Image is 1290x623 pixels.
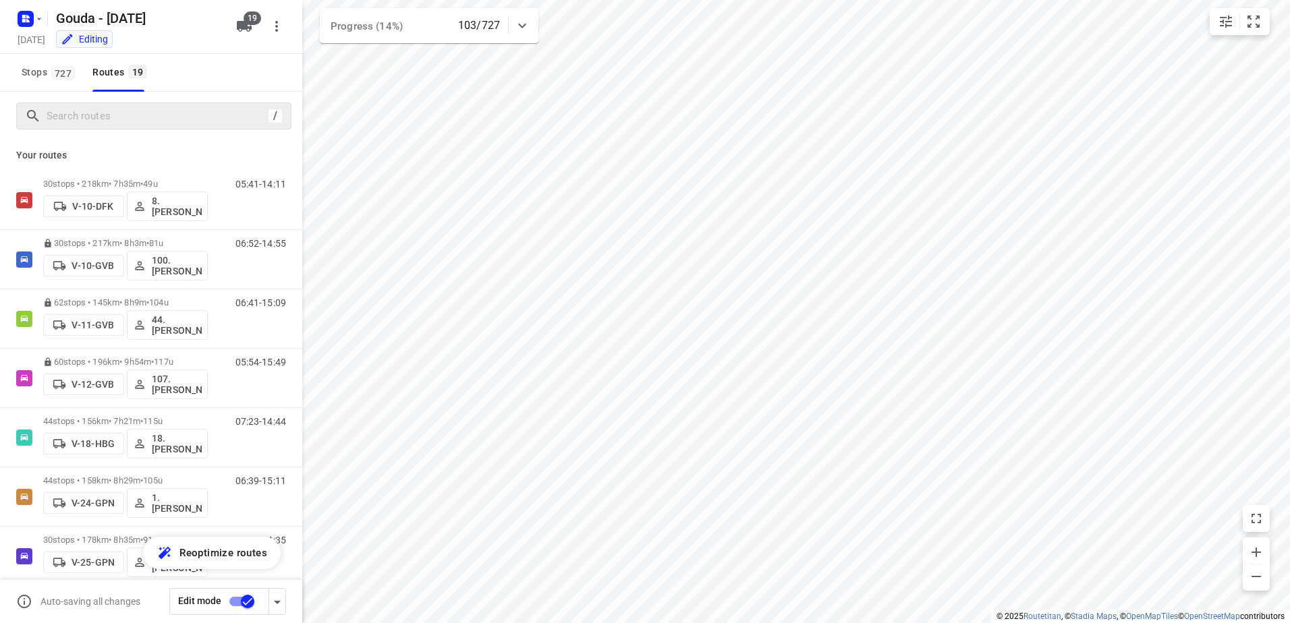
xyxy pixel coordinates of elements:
[320,8,538,43] div: Progress (14%)103/727
[127,488,208,518] button: 1. [PERSON_NAME]
[231,13,258,40] button: 19
[47,106,268,127] input: Search routes
[43,297,208,307] p: 62 stops • 145km • 8h9m
[146,297,149,307] span: •
[72,438,115,449] p: V-18-HBG
[244,11,261,25] span: 19
[1210,8,1270,35] div: small contained button group
[72,557,115,568] p: V-25-GPN
[1023,612,1061,621] a: Routetitan
[129,65,147,78] span: 19
[151,357,154,367] span: •
[458,18,500,34] p: 103/727
[235,475,286,486] p: 06:39-15:11
[149,238,163,248] span: 81u
[154,357,173,367] span: 117u
[72,260,114,271] p: V-10-GVB
[72,201,113,212] p: V-10-DFK
[235,357,286,367] p: 05:54-15:49
[152,374,202,395] p: 107.[PERSON_NAME]
[140,179,143,189] span: •
[1071,612,1117,621] a: Stadia Maps
[143,535,157,545] span: 91u
[179,544,267,562] span: Reoptimize routes
[263,13,290,40] button: More
[43,314,124,336] button: V-11-GVB
[43,238,208,248] p: 30 stops • 217km • 8h3m
[43,255,124,276] button: V-10-GVB
[235,179,286,189] p: 05:41-14:11
[72,379,114,390] p: V-12-GVB
[143,416,163,426] span: 115u
[235,238,286,249] p: 06:52-14:55
[43,552,124,573] button: V-25-GPN
[127,429,208,458] button: 18.[PERSON_NAME]
[143,179,157,189] span: 49u
[149,297,169,307] span: 104u
[92,64,150,81] div: Routes
[140,416,143,426] span: •
[235,535,286,545] p: 06:05-14:35
[16,148,286,162] p: Your routes
[43,196,124,217] button: V-10-DFK
[1240,8,1267,35] button: Fit zoom
[152,196,202,217] p: 8. [PERSON_NAME]
[72,498,115,508] p: V-24-GPN
[146,238,149,248] span: •
[140,475,143,485] span: •
[43,416,208,426] p: 44 stops • 156km • 7h21m
[22,64,79,81] span: Stops
[268,109,283,123] div: /
[178,595,221,606] span: Edit mode
[152,314,202,336] p: 44. [PERSON_NAME]
[43,374,124,395] button: V-12-GVB
[12,32,51,47] h5: [DATE]
[127,369,208,399] button: 107.[PERSON_NAME]
[51,66,75,80] span: 727
[143,537,281,569] button: Reoptimize routes
[997,612,1285,621] li: © 2025 , © , © © contributors
[127,251,208,280] button: 100.[PERSON_NAME]
[143,475,163,485] span: 105u
[152,255,202,276] p: 100.[PERSON_NAME]
[127,547,208,577] button: 55. [PERSON_NAME]
[43,535,208,545] p: 30 stops • 178km • 8h35m
[43,179,208,189] p: 30 stops • 218km • 7h35m
[269,593,285,610] div: Driver app settings
[51,7,225,29] h5: Gouda - [DATE]
[152,433,202,454] p: 18.[PERSON_NAME]
[140,535,143,545] span: •
[331,20,403,32] span: Progress (14%)
[1126,612,1178,621] a: OpenMapTiles
[235,297,286,308] p: 06:41-15:09
[43,433,124,454] button: V-18-HBG
[1184,612,1240,621] a: OpenStreetMap
[127,191,208,221] button: 8. [PERSON_NAME]
[61,32,108,46] div: Editing
[127,310,208,340] button: 44. [PERSON_NAME]
[43,492,124,514] button: V-24-GPN
[43,475,208,485] p: 44 stops • 158km • 8h29m
[235,416,286,427] p: 07:23-14:44
[43,357,208,367] p: 60 stops • 196km • 9h54m
[72,320,114,330] p: V-11-GVB
[152,492,202,514] p: 1. [PERSON_NAME]
[40,596,140,607] p: Auto-saving all changes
